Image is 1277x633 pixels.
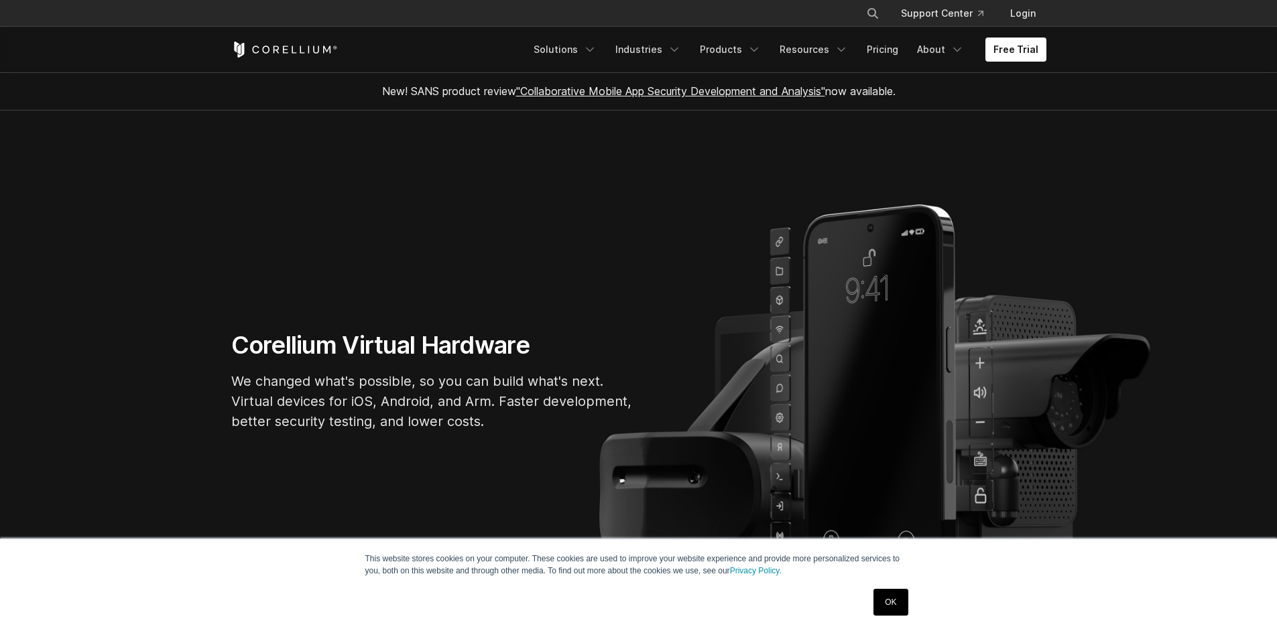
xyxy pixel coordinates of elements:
[999,1,1046,25] a: Login
[859,38,906,62] a: Pricing
[516,84,825,98] a: "Collaborative Mobile App Security Development and Analysis"
[730,566,782,575] a: Privacy Policy.
[692,38,769,62] a: Products
[382,84,896,98] span: New! SANS product review now available.
[231,371,633,431] p: We changed what's possible, so you can build what's next. Virtual devices for iOS, Android, and A...
[890,1,994,25] a: Support Center
[607,38,689,62] a: Industries
[873,589,908,616] a: OK
[526,38,1046,62] div: Navigation Menu
[231,330,633,360] h1: Corellium Virtual Hardware
[909,38,972,62] a: About
[365,553,912,577] p: This website stores cookies on your computer. These cookies are used to improve your website expe...
[231,42,338,58] a: Corellium Home
[526,38,605,62] a: Solutions
[861,1,885,25] button: Search
[850,1,1046,25] div: Navigation Menu
[985,38,1046,62] a: Free Trial
[772,38,856,62] a: Resources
